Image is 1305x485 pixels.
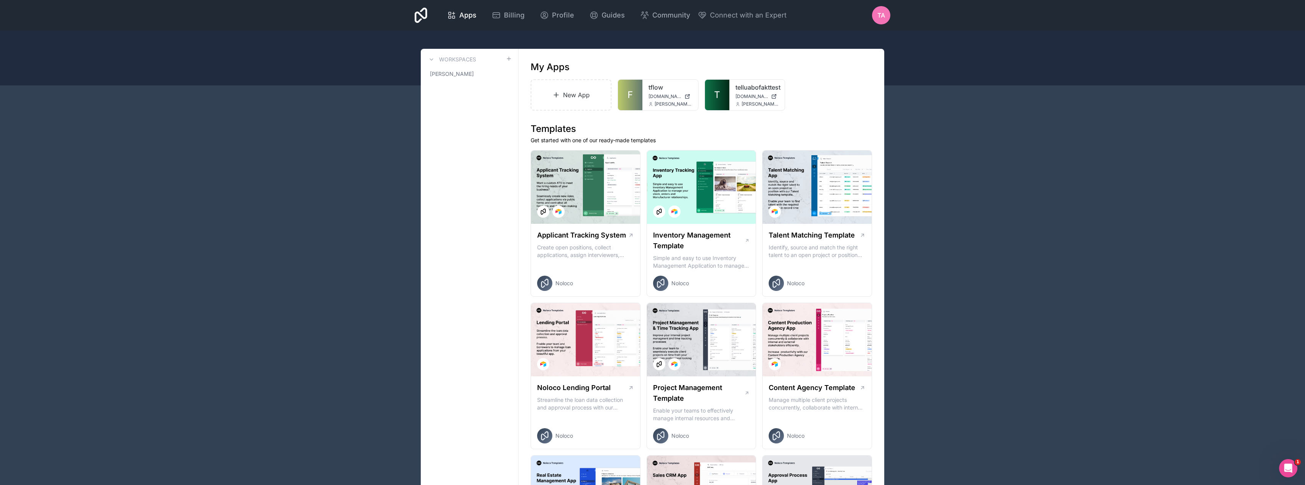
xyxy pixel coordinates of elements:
[653,407,750,422] p: Enable your teams to effectively manage internal resources and execute client projects on time.
[583,7,631,24] a: Guides
[769,396,866,411] p: Manage multiple client projects concurrently, collaborate with internal and external stakeholders...
[534,7,580,24] a: Profile
[769,382,855,393] h1: Content Agency Template
[735,83,779,92] a: telluabofakttest
[634,7,696,24] a: Community
[653,230,745,251] h1: Inventory Management Template
[531,137,872,144] p: Get started with one of our ready-made templates
[877,11,885,20] span: TA
[1279,459,1297,477] iframe: Intercom live chat
[555,279,573,287] span: Noloco
[1295,459,1301,465] span: 1
[537,230,626,241] h1: Applicant Tracking System
[671,279,689,287] span: Noloco
[735,93,768,100] span: [DOMAIN_NAME]
[537,382,611,393] h1: Noloco Lending Portal
[787,279,805,287] span: Noloco
[537,396,634,411] p: Streamline the loan data collection and approval process with our Lending Portal template.
[653,382,744,404] h1: Project Management Template
[648,83,692,92] a: tflow
[531,61,570,73] h1: My Apps
[441,7,483,24] a: Apps
[735,93,779,100] a: [DOMAIN_NAME]
[618,80,642,110] a: F
[648,93,681,100] span: [DOMAIN_NAME]
[671,361,677,367] img: Airtable Logo
[486,7,531,24] a: Billing
[427,67,512,81] a: [PERSON_NAME]
[769,230,855,241] h1: Talent Matching Template
[552,10,574,21] span: Profile
[628,89,633,101] span: F
[772,361,778,367] img: Airtable Logo
[430,70,474,78] span: [PERSON_NAME]
[459,10,476,21] span: Apps
[714,89,720,101] span: T
[671,432,689,440] span: Noloco
[653,254,750,270] p: Simple and easy to use Inventory Management Application to manage your stock, orders and Manufact...
[427,55,476,64] a: Workspaces
[531,123,872,135] h1: Templates
[742,101,779,107] span: [PERSON_NAME][EMAIL_ADDRESS][PERSON_NAME][DOMAIN_NAME]
[531,79,611,111] a: New App
[602,10,625,21] span: Guides
[705,80,729,110] a: T
[671,209,677,215] img: Airtable Logo
[698,10,787,21] button: Connect with an Expert
[772,209,778,215] img: Airtable Logo
[655,101,692,107] span: [PERSON_NAME][EMAIL_ADDRESS][PERSON_NAME][DOMAIN_NAME]
[652,10,690,21] span: Community
[504,10,525,21] span: Billing
[648,93,692,100] a: [DOMAIN_NAME]
[769,244,866,259] p: Identify, source and match the right talent to an open project or position with our Talent Matchi...
[537,244,634,259] p: Create open positions, collect applications, assign interviewers, centralise candidate feedback a...
[555,432,573,440] span: Noloco
[710,10,787,21] span: Connect with an Expert
[540,361,546,367] img: Airtable Logo
[787,432,805,440] span: Noloco
[555,209,562,215] img: Airtable Logo
[439,56,476,63] h3: Workspaces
